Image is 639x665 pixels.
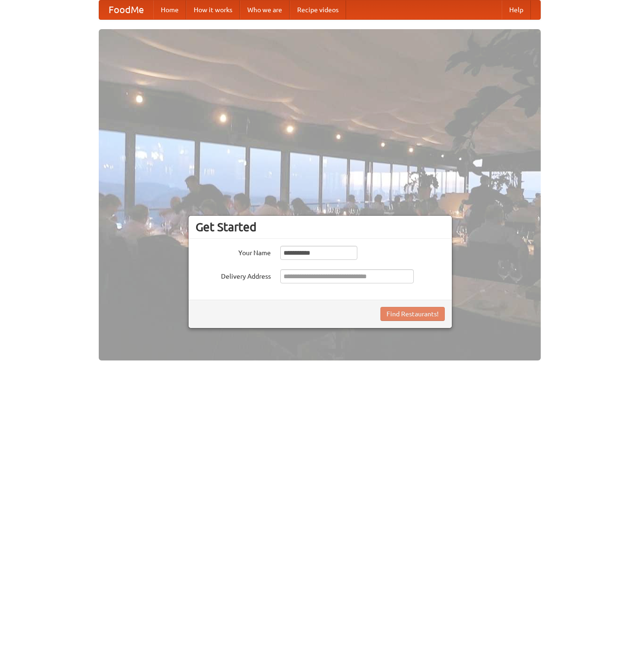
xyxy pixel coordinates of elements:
[196,220,445,234] h3: Get Started
[196,246,271,258] label: Your Name
[186,0,240,19] a: How it works
[99,0,153,19] a: FoodMe
[502,0,531,19] a: Help
[196,269,271,281] label: Delivery Address
[380,307,445,321] button: Find Restaurants!
[240,0,290,19] a: Who we are
[153,0,186,19] a: Home
[290,0,346,19] a: Recipe videos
